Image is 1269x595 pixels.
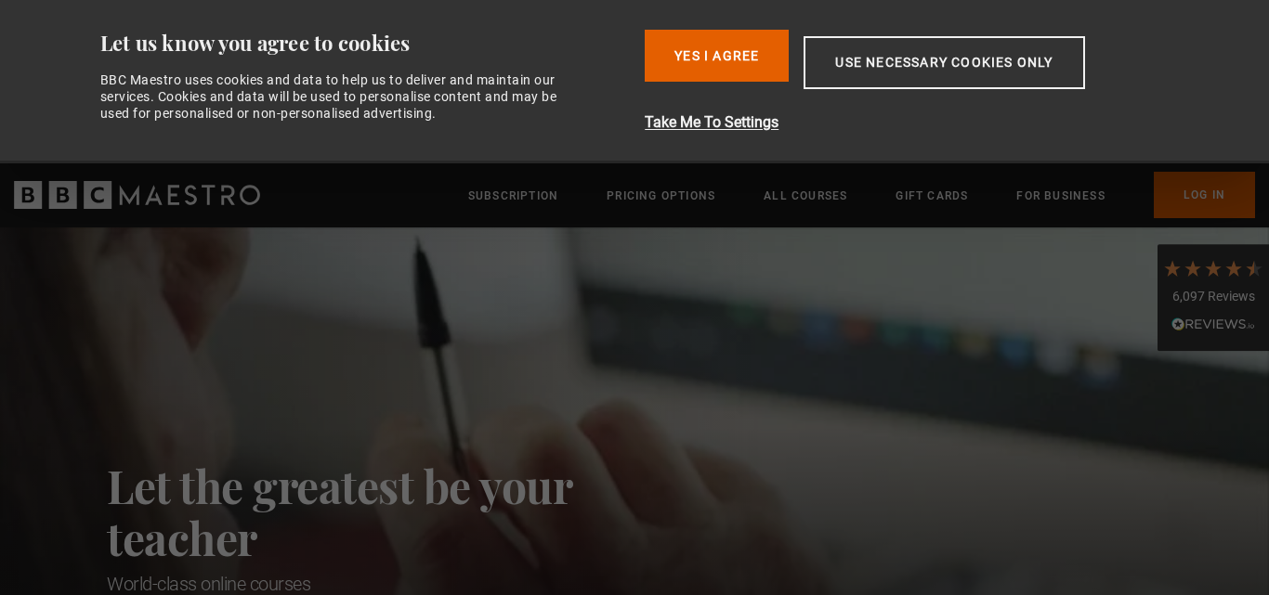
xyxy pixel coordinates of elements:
[100,71,578,123] div: BBC Maestro uses cookies and data to help us to deliver and maintain our services. Cookies and da...
[764,187,847,205] a: All Courses
[896,187,968,205] a: Gift Cards
[645,30,789,82] button: Yes I Agree
[607,187,715,205] a: Pricing Options
[107,459,655,563] h2: Let the greatest be your teacher
[645,111,1183,134] button: Take Me To Settings
[1162,288,1264,306] div: 6,097 Reviews
[804,36,1084,89] button: Use necessary cookies only
[468,172,1255,218] nav: Primary
[1158,244,1269,352] div: 6,097 ReviewsRead All Reviews
[1162,258,1264,278] div: 4.7 Stars
[1016,187,1105,205] a: For business
[1154,172,1255,218] a: Log In
[14,181,260,209] svg: BBC Maestro
[100,30,631,57] div: Let us know you agree to cookies
[1162,315,1264,337] div: Read All Reviews
[468,187,558,205] a: Subscription
[1171,317,1255,330] img: REVIEWS.io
